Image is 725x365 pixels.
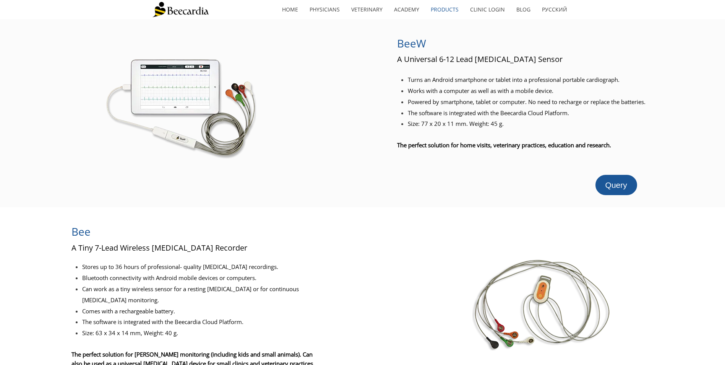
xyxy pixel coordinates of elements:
a: Русский [536,1,573,18]
a: Blog [511,1,536,18]
span: A Universal 6-12 Lead [MEDICAL_DATA] Sensor [397,54,563,64]
span: The perfect solution for home visits, veterinary practices, education and research. [397,141,611,149]
a: Products [425,1,464,18]
a: home [276,1,304,18]
span: Turns an Android smartphone or tablet into a professional portable cardiograph. [408,76,620,83]
span: Comes with a rechargeable battery. [82,307,175,315]
span: Size: 63 x 34 x 14 mm, Weight: 40 g. [82,329,178,337]
a: Physicians [304,1,345,18]
span: Stores up to 36 hours of professional- quality [MEDICAL_DATA] recordings. [82,263,278,270]
span: The software is integrated with the Beecardia Cloud Platform. [82,318,243,326]
span: Bluetooth connectivity with Android mobile devices or computers. [82,274,256,282]
img: Beecardia [152,2,209,17]
span: Query [605,181,627,189]
span: Can work as a tiny wireless sensor for a resting [MEDICAL_DATA] or for continuous [MEDICAL_DATA] ... [82,285,299,304]
a: Clinic Login [464,1,511,18]
a: Veterinary [345,1,388,18]
span: Powered by smartphone, tablet or computer. No need to recharge or replace the batteries. [408,98,646,106]
span: Bee [71,224,91,239]
span: A Tiny 7-Lead Wireless [MEDICAL_DATA] Recorder [71,243,247,253]
a: Academy [388,1,425,18]
span: Size: 77 x 20 x 11 mm. Weight: 45 g. [408,120,504,127]
span: Works with a computer as well as with a mobile device. [408,87,553,95]
span: BeeW [397,36,426,51]
a: Query [595,175,637,195]
span: The software is integrated with the Beecardia Cloud Platform. [408,109,569,117]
